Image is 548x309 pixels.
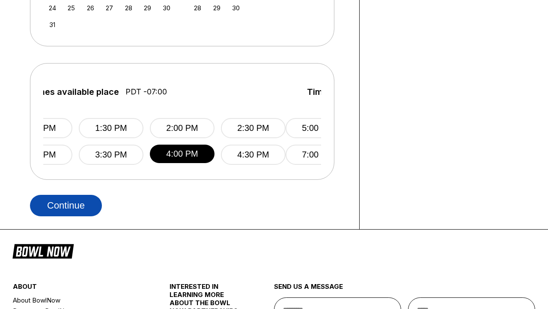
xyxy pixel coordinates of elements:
button: 4:00 PM [150,145,214,163]
div: Choose Tuesday, September 30th, 2025 [230,2,241,14]
div: send us a message [274,282,535,297]
div: Choose Wednesday, August 27th, 2025 [104,2,115,14]
div: Choose Sunday, August 31st, 2025 [47,19,58,30]
button: 7:00 PM [286,145,350,165]
button: 4:30 PM [221,145,286,165]
button: 5:00 PM [286,118,350,138]
span: PDT -07:00 [125,87,167,97]
span: Times available place [307,87,397,97]
div: Choose Monday, August 25th, 2025 [66,2,77,14]
div: Choose Monday, September 29th, 2025 [211,2,223,14]
a: About BowlNow [13,295,143,306]
div: Choose Sunday, September 28th, 2025 [192,2,203,14]
button: 2:00 PM [150,118,214,138]
div: Choose Saturday, August 30th, 2025 [161,2,173,14]
div: about [13,282,143,295]
button: 1:30 PM [79,118,143,138]
div: Choose Thursday, August 28th, 2025 [123,2,134,14]
div: Choose Tuesday, August 26th, 2025 [85,2,96,14]
span: Times available place [29,87,119,97]
button: Continue [30,195,102,216]
button: 2:30 PM [221,118,286,138]
button: 3:30 PM [79,145,143,165]
div: Choose Sunday, August 24th, 2025 [47,2,58,14]
div: Choose Friday, August 29th, 2025 [142,2,153,14]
